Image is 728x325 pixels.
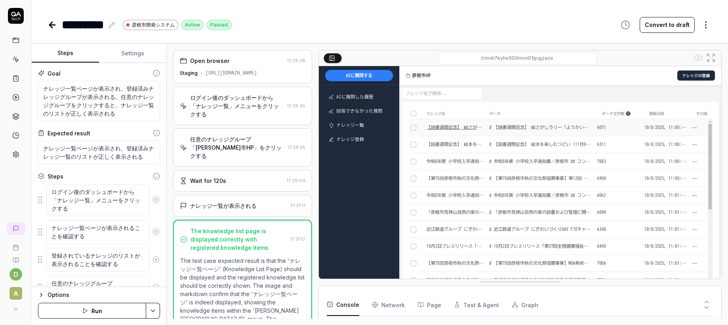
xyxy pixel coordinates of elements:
[181,20,204,30] div: Active
[319,66,722,317] img: Screenshot
[3,238,28,251] a: Book a call with us
[692,51,705,64] button: Show all interative elements
[190,201,257,210] div: ナレッジ一覧が表示される
[48,69,61,78] div: Goal
[32,44,99,63] button: Steps
[190,135,284,160] div: 任意のナレッジグループ「[PERSON_NAME]市HP」をクリックする
[287,178,305,183] time: 17:29:04
[6,222,25,235] a: New conversation
[291,203,305,208] time: 17:31:17
[38,275,160,300] div: Suggestions
[149,224,163,240] button: Remove step
[38,290,160,300] button: Options
[287,58,305,63] time: 17:28:38
[132,21,175,29] span: 彦根市開発システム
[287,103,305,108] time: 17:28:45
[191,227,287,252] div: The knowledge list page is displayed correctly with registered knowledge items.
[180,70,198,77] div: Staging
[207,20,232,30] div: Passed
[3,251,28,263] a: Documentation
[454,294,499,316] button: Test & Agent
[640,17,695,33] button: Convert to draft
[149,252,163,268] button: Remove step
[290,236,305,242] time: 17:31:17
[38,220,160,244] div: Suggestions
[10,268,22,281] button: d
[616,17,635,33] button: View version history
[206,70,257,77] div: [URL][DOMAIN_NAME]
[327,294,359,316] button: Console
[417,294,441,316] button: Page
[38,184,160,217] div: Suggestions
[3,281,28,301] button: A
[99,44,166,63] button: Settings
[512,294,538,316] button: Graph
[10,287,22,300] span: A
[38,303,146,319] button: Run
[149,279,163,295] button: Remove step
[149,192,163,208] button: Remove step
[372,294,405,316] button: Network
[190,57,229,65] div: Open browser
[48,172,63,181] div: Steps
[48,129,90,137] div: Expected result
[38,247,160,272] div: Suggestions
[190,177,226,185] div: Wait for 120s
[288,144,305,150] time: 17:28:55
[190,93,284,118] div: ログイン後のダッシュボードから「ナレッジ一覧」メニューをクリックする
[48,290,160,300] div: Options
[123,19,178,30] a: 彦根市開発システム
[705,51,717,64] button: Open in full screen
